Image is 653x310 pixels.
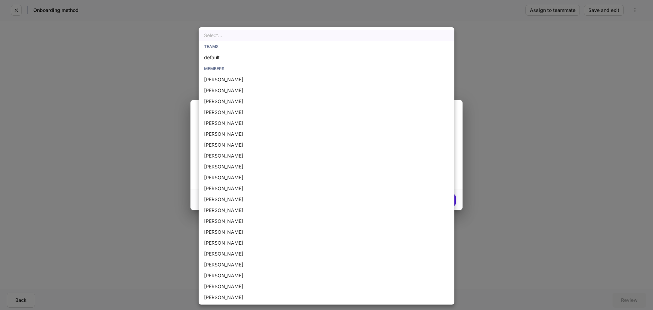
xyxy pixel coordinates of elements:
li: [PERSON_NAME] [199,107,454,118]
li: [PERSON_NAME] [199,259,454,270]
li: [PERSON_NAME] [199,248,454,259]
li: [PERSON_NAME] [199,205,454,216]
li: [PERSON_NAME] [199,270,454,281]
li: [PERSON_NAME] [199,292,454,303]
li: [PERSON_NAME] [199,161,454,172]
li: [PERSON_NAME] [199,281,454,292]
li: default [199,52,454,63]
li: [PERSON_NAME] [199,85,454,96]
li: [PERSON_NAME] [199,118,454,129]
li: [PERSON_NAME] [199,96,454,107]
li: [PERSON_NAME] [199,129,454,140]
li: [PERSON_NAME] [199,74,454,85]
li: [PERSON_NAME] [199,227,454,238]
li: [PERSON_NAME] [199,194,454,205]
li: [PERSON_NAME] [199,238,454,248]
li: [PERSON_NAME] [199,216,454,227]
li: [PERSON_NAME] [199,172,454,183]
li: [PERSON_NAME] [199,183,454,194]
li: [PERSON_NAME] [199,150,454,161]
li: [PERSON_NAME] [199,140,454,150]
